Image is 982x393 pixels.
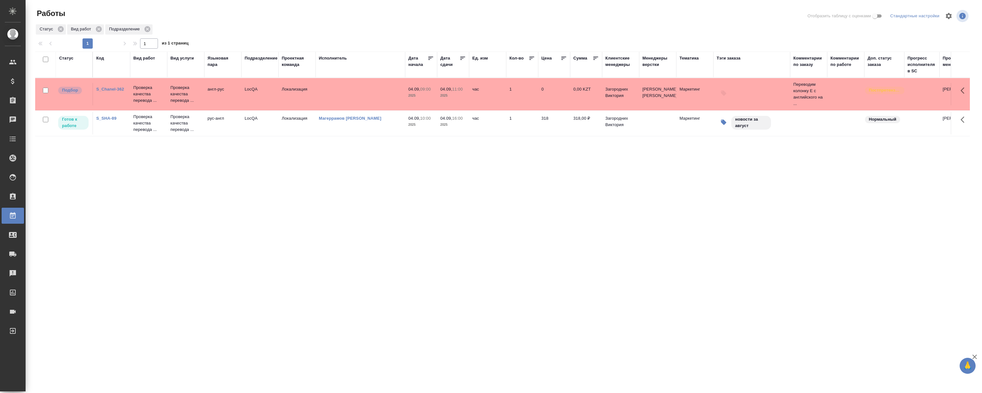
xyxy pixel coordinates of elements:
[440,122,466,128] p: 2025
[907,55,936,74] div: Прогресс исполнителя в SC
[962,359,973,373] span: 🙏
[869,87,901,93] p: Постпретензионный
[717,55,741,61] div: Тэги заказа
[408,122,434,128] p: 2025
[36,24,66,35] div: Статус
[452,87,463,92] p: 11:00
[440,92,466,99] p: 2025
[408,92,434,99] p: 2025
[408,87,420,92] p: 04.09,
[680,86,710,92] p: Маркетинг
[452,116,463,121] p: 16:00
[469,112,506,134] td: час
[506,83,538,105] td: 1
[506,112,538,134] td: 1
[204,112,241,134] td: рус-англ
[105,24,153,35] div: Подразделение
[319,116,381,121] a: Магеррамов [PERSON_NAME]
[133,84,164,104] p: Проверка качества перевода ...
[939,83,977,105] td: [PERSON_NAME]
[408,116,420,121] p: 04.09,
[440,116,452,121] p: 04.09,
[469,83,506,105] td: час
[807,13,871,19] span: Отобразить таблицу с оценками
[170,84,201,104] p: Проверка качества перевода ...
[96,55,104,61] div: Код
[170,114,201,133] p: Проверка качества перевода ...
[939,112,977,134] td: [PERSON_NAME]
[170,55,194,61] div: Вид услуги
[133,114,164,133] p: Проверка качества перевода ...
[109,26,142,32] p: Подразделение
[602,83,639,105] td: Загородних Виктория
[319,55,347,61] div: Исполнитель
[735,116,767,129] p: новости за август
[208,55,238,68] div: Языковая пара
[420,116,431,121] p: 10:00
[241,112,279,134] td: LocQA
[868,55,901,68] div: Доп. статус заказа
[162,39,189,49] span: из 1 страниц
[642,55,673,68] div: Менеджеры верстки
[279,112,316,134] td: Локализация
[602,112,639,134] td: Загородних Виктория
[605,55,636,68] div: Клиентские менеджеры
[957,112,972,127] button: Здесь прячутся важные кнопки
[957,83,972,98] button: Здесь прячутся важные кнопки
[245,55,278,61] div: Подразделение
[96,116,116,121] a: S_SHA-89
[680,115,710,122] p: Маркетинг
[279,83,316,105] td: Локализация
[869,116,896,123] p: Нормальный
[941,8,956,24] span: Настроить таблицу
[440,55,460,68] div: Дата сдачи
[889,11,941,21] div: split button
[59,55,74,61] div: Статус
[58,115,89,130] div: Исполнитель может приступить к работе
[717,115,731,129] button: Изменить тэги
[793,81,824,107] p: Переводим колонку Е с английского на ...
[408,55,428,68] div: Дата начала
[204,83,241,105] td: англ-рус
[62,116,85,129] p: Готов к работе
[96,87,124,92] a: S_Chanel-362
[58,86,89,95] div: Можно подбирать исполнителей
[509,55,524,61] div: Кол-во
[956,10,970,22] span: Посмотреть информацию
[573,55,587,61] div: Сумма
[642,86,673,99] p: [PERSON_NAME] [PERSON_NAME]
[830,55,861,68] div: Комментарии по работе
[793,55,824,68] div: Комментарии по заказу
[680,55,699,61] div: Тематика
[570,112,602,134] td: 318,00 ₽
[943,55,973,68] div: Проектные менеджеры
[241,83,279,105] td: LocQA
[71,26,93,32] p: Вид работ
[717,86,731,100] button: Добавить тэги
[960,358,976,374] button: 🙏
[538,83,570,105] td: 0
[472,55,488,61] div: Ед. изм
[570,83,602,105] td: 0,00 KZT
[731,115,772,130] div: новости за август
[541,55,552,61] div: Цена
[538,112,570,134] td: 318
[420,87,431,92] p: 09:00
[67,24,104,35] div: Вид работ
[62,87,78,93] p: Подбор
[40,26,55,32] p: Статус
[35,8,65,19] span: Работы
[440,87,452,92] p: 04.09,
[133,55,155,61] div: Вид работ
[282,55,312,68] div: Проектная команда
